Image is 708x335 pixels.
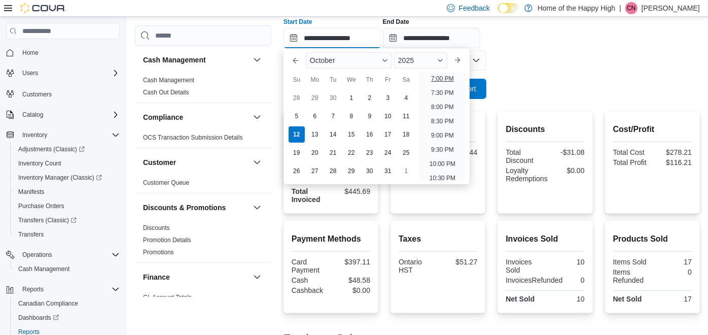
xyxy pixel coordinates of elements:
[143,248,174,256] span: Promotions
[143,179,189,187] span: Customer Queue
[383,28,480,48] input: Press the down key to open a popover containing a calendar.
[22,285,44,293] span: Reports
[251,271,263,283] button: Finance
[426,158,459,170] li: 10:00 PM
[143,272,249,282] button: Finance
[143,157,176,167] h3: Customer
[333,258,370,266] div: $397.11
[654,158,692,166] div: $116.21
[14,263,120,275] span: Cash Management
[427,144,458,156] li: 9:30 PM
[143,272,170,282] h3: Finance
[292,286,329,294] div: Cashback
[288,52,304,69] button: Previous Month
[18,109,47,121] button: Catalog
[654,148,692,156] div: $278.21
[14,157,65,170] a: Inventory Count
[20,3,66,13] img: Cova
[143,55,249,65] button: Cash Management
[18,88,56,100] a: Customers
[18,314,59,322] span: Dashboards
[325,145,341,161] div: day-21
[18,249,56,261] button: Operations
[289,72,305,88] div: Su
[143,294,192,301] a: GL Account Totals
[552,166,585,175] div: $0.00
[2,86,124,101] button: Customers
[399,258,436,274] div: Ontario HST
[14,143,89,155] a: Adjustments (Classic)
[288,89,415,180] div: October, 2025
[613,158,651,166] div: Total Profit
[506,166,548,183] div: Loyalty Redemptions
[14,214,120,226] span: Transfers (Classic)
[547,258,585,266] div: 10
[427,115,458,127] li: 8:30 PM
[613,123,692,136] h2: Cost/Profit
[14,186,120,198] span: Manifests
[398,90,414,106] div: day-4
[143,224,170,232] span: Discounts
[506,276,562,284] div: InvoicesRefunded
[135,177,271,193] div: Customer
[2,128,124,142] button: Inventory
[343,72,360,88] div: We
[399,233,477,245] h2: Taxes
[10,227,124,242] button: Transfers
[289,90,305,106] div: day-28
[506,258,543,274] div: Invoices Sold
[18,283,48,295] button: Reports
[506,295,535,303] strong: Net Sold
[22,90,52,98] span: Customers
[143,112,183,122] h3: Compliance
[547,148,585,156] div: -$31.08
[143,157,249,167] button: Customer
[143,224,170,231] a: Discounts
[310,56,335,64] span: October
[143,236,191,244] span: Promotion Details
[427,101,458,113] li: 8:00 PM
[325,72,341,88] div: Tu
[18,283,120,295] span: Reports
[654,258,692,266] div: 17
[547,295,585,303] div: 10
[362,108,378,124] div: day-9
[22,111,43,119] span: Catalog
[289,108,305,124] div: day-5
[398,145,414,161] div: day-25
[14,263,74,275] a: Cash Management
[10,296,124,311] button: Canadian Compliance
[18,174,102,182] span: Inventory Manager (Classic)
[10,185,124,199] button: Manifests
[343,108,360,124] div: day-8
[343,145,360,161] div: day-22
[613,295,642,303] strong: Net Sold
[251,54,263,66] button: Cash Management
[449,52,466,69] button: Next month
[380,163,396,179] div: day-31
[143,203,249,213] button: Discounts & Promotions
[394,52,447,69] div: Button. Open the year selector. 2025 is currently selected.
[18,159,61,167] span: Inventory Count
[18,230,44,239] span: Transfers
[143,179,189,186] a: Customer Queue
[143,89,189,96] a: Cash Out Details
[333,286,370,294] div: $0.00
[426,172,459,184] li: 10:30 PM
[343,163,360,179] div: day-29
[292,276,329,284] div: Cash
[289,126,305,143] div: day-12
[2,248,124,262] button: Operations
[654,295,692,303] div: 17
[506,233,584,245] h2: Invoices Sold
[143,134,243,141] a: OCS Transaction Submission Details
[380,90,396,106] div: day-3
[292,187,321,204] strong: Total Invoiced
[10,213,124,227] a: Transfers (Classic)
[18,47,43,59] a: Home
[654,268,692,276] div: 0
[14,297,120,310] span: Canadian Compliance
[14,200,120,212] span: Purchase Orders
[289,163,305,179] div: day-26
